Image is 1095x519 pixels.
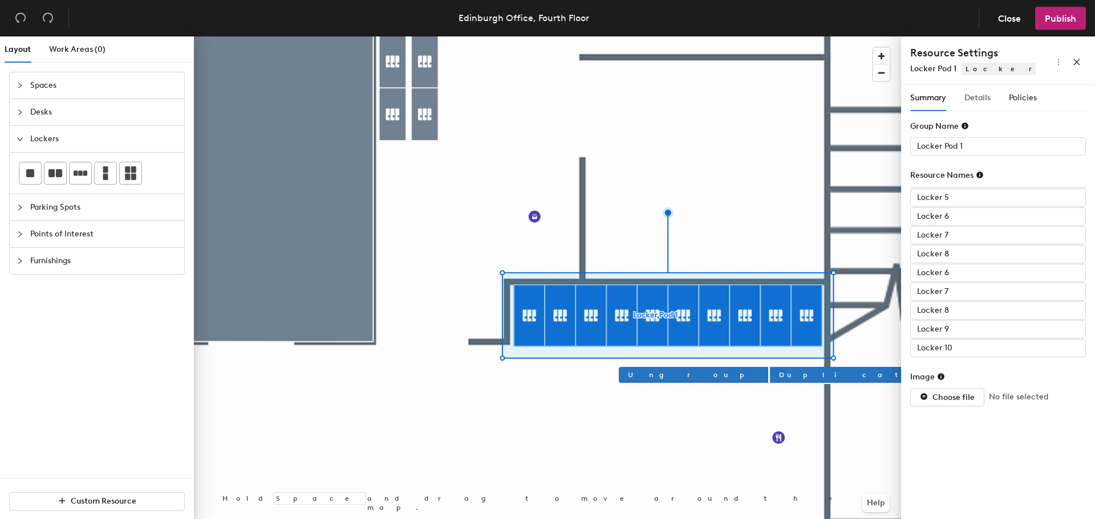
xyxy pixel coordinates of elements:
[779,370,943,380] span: Duplicate
[910,245,1086,263] input: Unknown Lockers
[910,320,1086,338] input: Unknown Lockers
[30,248,177,274] span: Furnishings
[30,72,177,99] span: Spaces
[910,64,956,73] span: Locker Pod 1
[17,258,23,264] span: collapsed
[988,7,1031,30] button: Close
[910,121,969,131] div: Group Name
[1073,58,1081,66] span: close
[910,339,1086,357] input: Unknown Lockers
[17,109,23,116] span: collapsed
[17,136,23,142] span: expanded
[30,221,177,247] span: Points of Interest
[30,194,177,220] span: Parking Spots
[910,301,1086,320] input: Unknown Lockers
[910,93,946,103] span: Summary
[964,93,991,103] span: Details
[910,170,984,180] div: Resource Names
[30,126,177,152] span: Lockers
[9,7,32,30] button: Undo (⌘ + Z)
[989,391,1048,403] span: No file selected
[910,137,1086,156] input: Unknown Lockers
[910,388,984,406] button: Choose file
[5,44,31,54] span: Layout
[932,393,975,402] span: Choose file
[910,189,1086,207] input: Unknown Lockers
[910,283,1086,301] input: Unknown Lockers
[770,367,952,383] button: Duplicate
[910,207,1086,226] input: Unknown Lockers
[1009,93,1037,103] span: Policies
[459,11,589,25] div: Edinburgh Office, Fourth Floor
[910,264,1086,282] input: Unknown Lockers
[1035,7,1086,30] button: Publish
[862,494,890,512] button: Help
[1045,13,1076,24] span: Publish
[9,492,185,510] button: Custom Resource
[17,231,23,238] span: collapsed
[910,372,945,382] div: Image
[30,99,177,125] span: Desks
[17,204,23,211] span: collapsed
[15,12,26,23] span: undo
[619,367,768,383] button: Ungroup
[71,496,136,506] span: Custom Resource
[628,370,759,380] span: Ungroup
[36,7,59,30] button: Redo (⌘ + ⇧ + Z)
[998,13,1021,24] span: Close
[910,226,1086,244] input: Unknown Lockers
[17,82,23,89] span: collapsed
[910,46,1036,60] h4: Resource Settings
[1055,58,1062,66] span: more
[49,44,106,54] span: Work Areas (0)
[961,63,1085,75] span: Lockers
